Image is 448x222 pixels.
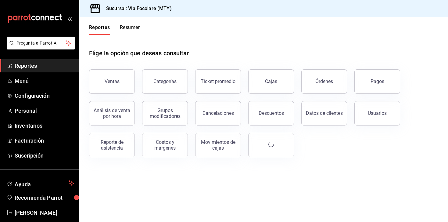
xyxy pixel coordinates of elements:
div: Usuarios [368,110,387,116]
div: Categorías [153,78,177,84]
span: Pregunta a Parrot AI [16,40,66,46]
a: Pregunta a Parrot AI [4,44,75,51]
button: Movimientos de cajas [195,133,241,157]
span: Suscripción [15,151,74,160]
div: Análisis de venta por hora [93,107,131,119]
button: Ticket promedio [195,69,241,94]
button: Ventas [89,69,135,94]
h1: Elige la opción que deseas consultar [89,49,189,58]
span: Menú [15,77,74,85]
button: Reporte de asistencia [89,133,135,157]
div: Grupos modificadores [146,107,184,119]
div: Pagos [371,78,384,84]
button: Usuarios [354,101,400,126]
span: Personal [15,107,74,115]
button: Reportes [89,24,110,35]
div: Ticket promedio [201,78,235,84]
div: Movimientos de cajas [199,139,237,151]
span: [PERSON_NAME] [15,209,74,217]
button: Costos y márgenes [142,133,188,157]
div: Costos y márgenes [146,139,184,151]
button: Descuentos [248,101,294,126]
div: Ventas [105,78,120,84]
button: Grupos modificadores [142,101,188,126]
div: Datos de clientes [306,110,343,116]
button: Cancelaciones [195,101,241,126]
span: Facturación [15,136,74,145]
a: Cajas [248,69,294,94]
button: Análisis de venta por hora [89,101,135,126]
button: Categorías [142,69,188,94]
button: Resumen [120,24,141,35]
span: Inventarios [15,122,74,130]
span: Reportes [15,62,74,70]
div: Cancelaciones [202,110,234,116]
button: Órdenes [301,69,347,94]
button: Datos de clientes [301,101,347,126]
div: Reporte de asistencia [93,139,131,151]
button: Pagos [354,69,400,94]
h3: Sucursal: Via Focolare (MTY) [101,5,172,12]
button: Pregunta a Parrot AI [7,37,75,49]
span: Recomienda Parrot [15,194,74,202]
div: Órdenes [315,78,333,84]
div: Descuentos [259,110,284,116]
div: navigation tabs [89,24,141,35]
span: Configuración [15,92,74,100]
div: Cajas [265,78,278,85]
button: open_drawer_menu [67,16,72,21]
span: Ayuda [15,180,66,187]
